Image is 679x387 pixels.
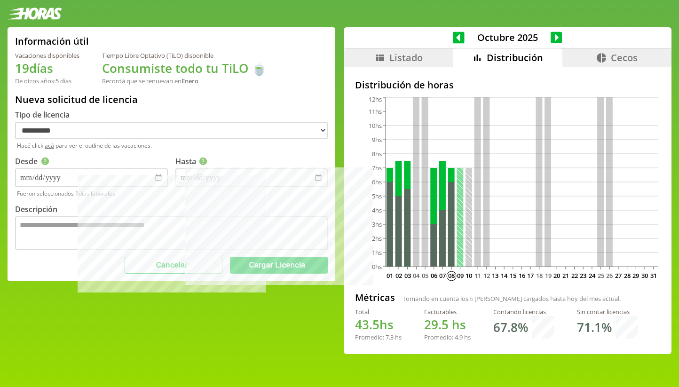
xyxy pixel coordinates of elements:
[15,156,50,166] label: Desde
[372,248,382,257] tspan: 1hs
[41,158,49,166] article: Más información
[624,271,630,280] text: 28
[606,271,613,280] text: 26
[597,271,604,280] text: 25
[395,271,402,280] text: 02
[422,271,428,280] text: 05
[372,150,382,158] tspan: 8hs
[17,142,328,150] span: Hacé click para ver el outline de las vacaciones.
[545,271,551,280] text: 19
[474,271,481,280] text: 11
[8,8,62,20] img: logotipo
[650,271,656,280] text: 31
[182,77,198,85] b: Enero
[102,77,267,85] div: Recordá que se renuevan en
[15,51,79,60] div: Vacaciones disponibles
[466,271,472,280] text: 10
[372,192,382,200] tspan: 5hs
[372,220,382,229] tspan: 3hs
[15,204,328,214] div: Descripción
[355,291,395,304] h2: Métricas
[372,206,382,214] tspan: 4hs
[372,135,382,144] tspan: 9hs
[369,121,382,130] tspan: 10hs
[580,271,586,280] text: 23
[492,271,498,280] text: 13
[372,164,382,172] tspan: 7hs
[493,308,554,316] div: Contando licencias
[413,271,420,280] text: 04
[15,122,328,139] select: Tipo de licencia
[487,51,543,64] span: Distribución
[577,319,612,336] h1: 71.1 %
[355,333,402,341] div: Promedio: hs
[75,190,79,197] span: 1
[372,234,382,243] tspan: 2hs
[15,77,79,85] div: De otros años: 5 días
[611,51,638,64] span: Cecos
[641,271,648,280] text: 30
[355,308,402,316] div: Total
[424,316,449,333] span: 29.5
[527,271,534,280] text: 17
[15,110,328,120] div: Tipo de licencia
[424,316,471,333] h1: hs
[249,261,305,269] span: Cargar Licencia
[369,107,382,116] tspan: 11hs
[199,158,207,166] article: Más información
[562,271,569,280] text: 21
[632,271,639,280] text: 29
[470,294,473,303] span: 6
[387,271,393,280] text: 01
[102,51,267,60] div: Tiempo Libre Optativo (TiLO) disponible
[15,93,328,106] h2: Nueva solicitud de licencia
[404,271,411,280] text: 03
[369,95,382,103] tspan: 12hs
[424,333,471,341] div: Promedio: hs
[15,35,89,47] h2: Información útil
[41,158,49,166] span: ?
[483,271,490,280] text: 12
[355,316,379,333] span: 43.5
[571,271,577,280] text: 22
[125,257,222,274] button: Cancelar
[156,261,188,269] span: Cancelar
[424,308,471,316] div: Facturables
[493,319,528,336] h1: 67.8 %
[199,158,207,166] span: ?
[45,142,54,150] a: acá
[577,308,638,316] div: Sin contar licencias
[355,316,402,333] h1: hs
[457,271,464,280] text: 09
[615,271,622,280] text: 27
[501,271,508,280] text: 14
[439,271,446,280] text: 07
[510,271,516,280] text: 15
[17,190,328,197] span: Fueron seleccionados días laborales
[448,271,455,280] text: 08
[386,333,394,341] span: 7.3
[455,333,463,341] span: 4.9
[536,271,543,280] text: 18
[389,51,423,64] span: Listado
[175,156,209,166] label: Hasta
[553,271,560,280] text: 20
[403,294,621,303] span: Tomando en cuenta los [PERSON_NAME] cargados hasta hoy del mes actual.
[355,79,660,91] h2: Distribución de horas
[372,178,382,186] tspan: 6hs
[518,271,525,280] text: 16
[372,262,382,271] tspan: 0hs
[15,60,79,77] h1: 19 días
[465,31,551,44] span: Octubre 2025
[15,216,328,250] textarea: Descripción
[431,271,437,280] text: 06
[230,257,328,274] button: Cargar Licencia
[589,271,596,280] text: 24
[102,60,267,77] h1: Consumiste todo tu TiLO 🍵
